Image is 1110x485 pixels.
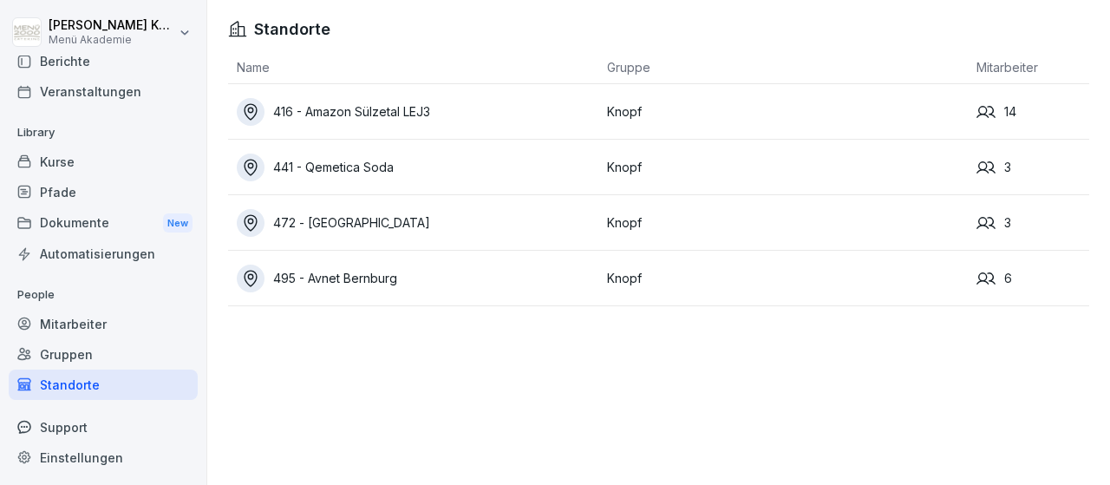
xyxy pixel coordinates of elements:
div: 14 [976,102,1089,121]
div: 6 [976,269,1089,288]
td: Knopf [598,84,969,140]
div: 3 [976,158,1089,177]
a: Standorte [9,370,198,400]
a: Berichte [9,46,198,76]
h1: Standorte [254,17,330,41]
a: Gruppen [9,339,198,370]
th: Gruppe [598,51,969,84]
a: Mitarbeiter [9,309,198,339]
p: [PERSON_NAME] Knopf [49,18,175,33]
a: 495 - Avnet Bernburg [237,265,598,292]
a: 416 - Amazon Sülzetal LEJ3 [237,98,598,126]
td: Knopf [598,195,969,251]
a: Kurse [9,147,198,177]
p: Library [9,119,198,147]
a: Einstellungen [9,442,198,473]
p: Menü Akademie [49,34,175,46]
a: Veranstaltungen [9,76,198,107]
a: 472 - [GEOGRAPHIC_DATA] [237,209,598,237]
div: Dokumente [9,207,198,239]
div: 3 [976,213,1089,233]
td: Knopf [598,251,969,306]
div: Support [9,412,198,442]
th: Mitarbeiter [968,51,1089,84]
a: 441 - Qemetica Soda [237,154,598,181]
a: DokumenteNew [9,207,198,239]
p: People [9,281,198,309]
a: Pfade [9,177,198,207]
th: Name [228,51,598,84]
div: New [163,213,193,233]
a: Automatisierungen [9,239,198,269]
td: Knopf [598,140,969,195]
